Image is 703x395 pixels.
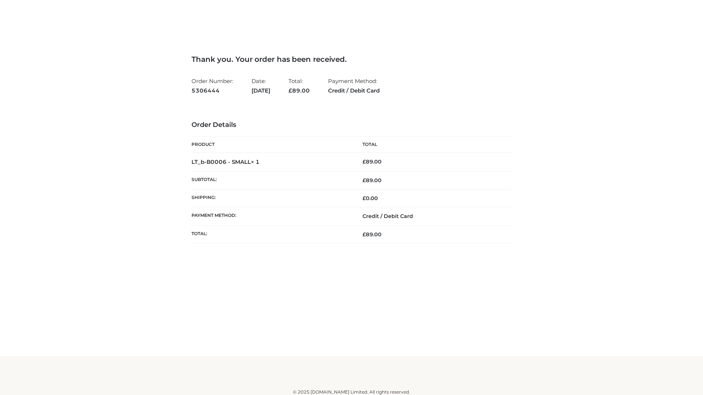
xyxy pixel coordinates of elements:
span: 89.00 [289,87,310,94]
h3: Order Details [191,121,512,129]
th: Product [191,136,351,153]
bdi: 89.00 [362,158,382,165]
span: £ [362,158,366,165]
th: Shipping: [191,189,351,207]
strong: × 1 [251,158,260,165]
span: £ [289,87,292,94]
span: £ [362,231,366,238]
li: Date: [252,75,270,97]
td: Credit / Debit Card [351,207,512,225]
h3: Thank you. Your order has been received. [191,55,512,64]
th: Total: [191,225,351,243]
th: Total [351,136,512,153]
th: Payment method: [191,207,351,225]
strong: [DATE] [252,86,270,95]
span: £ [362,177,366,184]
span: 89.00 [362,231,382,238]
strong: LT_b-B0006 - SMALL [191,158,260,165]
strong: 5306444 [191,86,233,95]
bdi: 0.00 [362,195,378,202]
th: Subtotal: [191,171,351,189]
span: 89.00 [362,177,382,184]
strong: Credit / Debit Card [328,86,380,95]
li: Order Number: [191,75,233,97]
span: £ [362,195,366,202]
li: Total: [289,75,310,97]
li: Payment Method: [328,75,380,97]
